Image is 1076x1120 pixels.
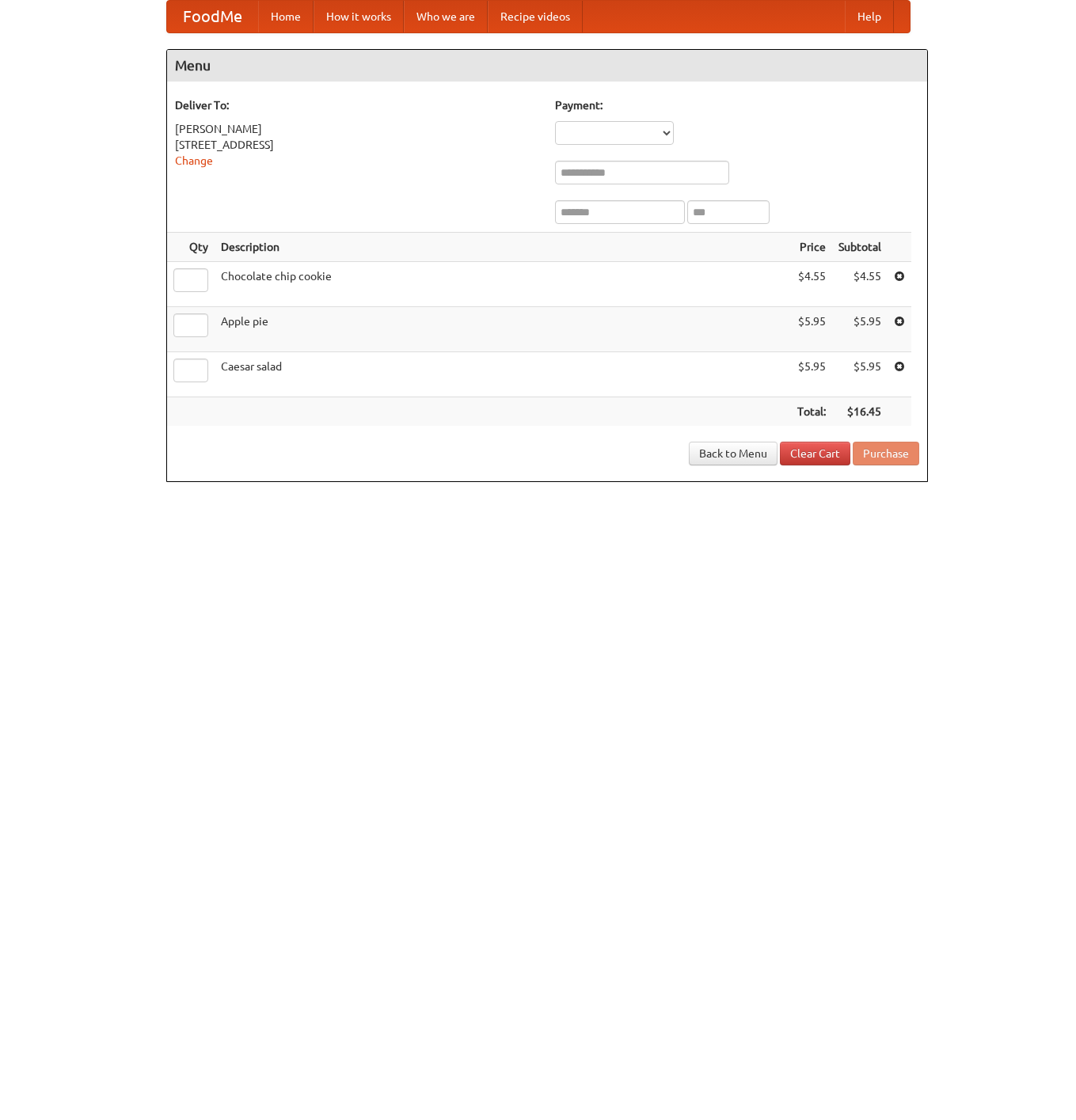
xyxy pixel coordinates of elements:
[167,1,258,32] a: FoodMe
[314,1,404,32] a: How it works
[832,307,888,352] td: $5.95
[689,442,778,465] a: Back to Menu
[555,97,919,113] h5: Payment:
[832,233,888,262] th: Subtotal
[780,442,850,465] a: Clear Cart
[175,121,539,137] div: [PERSON_NAME]
[175,154,213,167] a: Change
[791,262,832,307] td: $4.55
[791,397,832,427] th: Total:
[832,352,888,397] td: $5.95
[215,233,791,262] th: Description
[175,137,539,153] div: [STREET_ADDRESS]
[404,1,488,32] a: Who we are
[832,397,888,427] th: $16.45
[845,1,894,32] a: Help
[488,1,583,32] a: Recipe videos
[791,307,832,352] td: $5.95
[832,262,888,307] td: $4.55
[167,50,927,82] h4: Menu
[853,442,919,465] button: Purchase
[167,233,215,262] th: Qty
[215,262,791,307] td: Chocolate chip cookie
[215,352,791,397] td: Caesar salad
[258,1,314,32] a: Home
[175,97,539,113] h5: Deliver To:
[215,307,791,352] td: Apple pie
[791,233,832,262] th: Price
[791,352,832,397] td: $5.95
